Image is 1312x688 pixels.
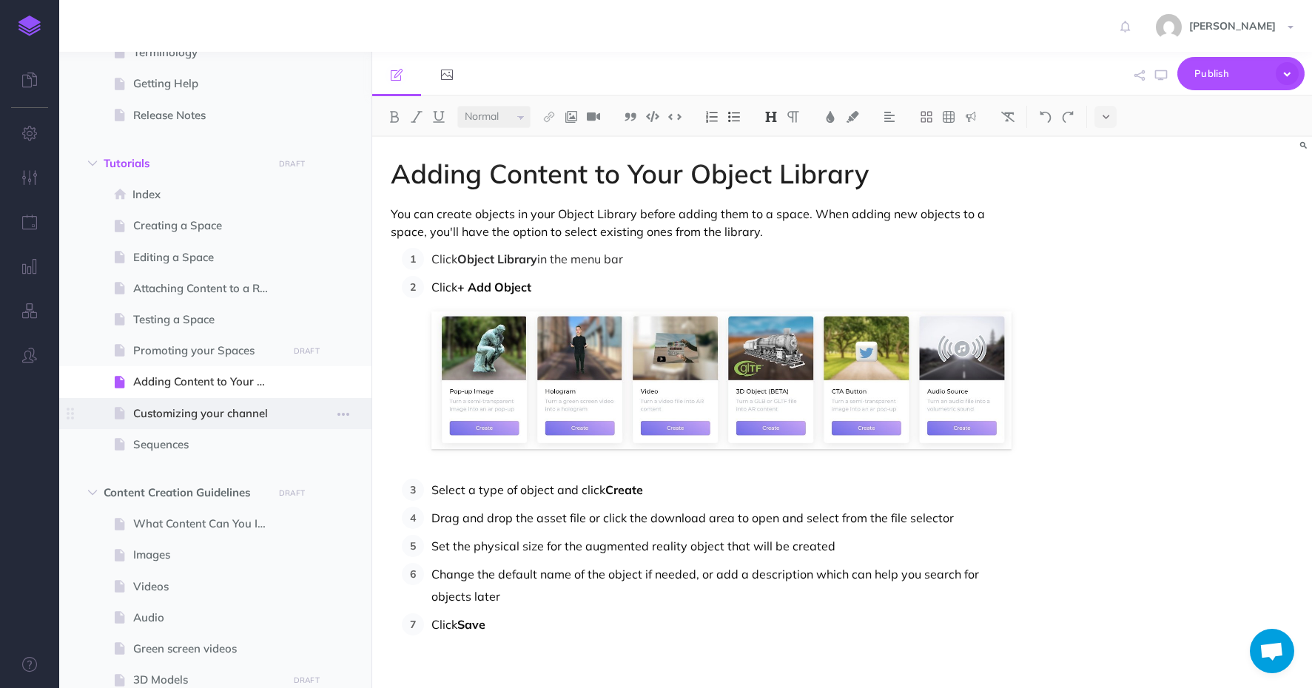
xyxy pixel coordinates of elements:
span: Attaching Content to a Reference Image [133,280,283,297]
span: [PERSON_NAME] [1182,19,1283,33]
span: Green screen videos [133,640,283,658]
p: Click [431,276,1012,298]
img: Create table button [942,111,955,123]
button: Publish [1177,57,1305,90]
p: You can create objects in your Object Library before adding them to a space. When adding new obje... [391,205,1012,240]
span: Images [133,546,283,564]
strong: Save [457,617,485,632]
p: Click [431,613,1012,635]
img: Ordered list button [705,111,719,123]
span: Editing a Space [133,249,283,266]
img: object-type-selection.jpg [431,311,1012,449]
button: DRAFT [274,485,311,502]
p: Select a type of object and click [431,479,1012,501]
img: Blockquote button [624,111,637,123]
small: DRAFT [279,159,305,169]
a: Open chat [1250,629,1294,673]
img: Clear styles button [1001,111,1015,123]
span: Customizing your channel [133,405,283,422]
span: Getting Help [133,75,283,92]
span: Creating a Space [133,217,283,235]
span: Object Library [457,252,537,266]
p: Drag and drop the asset file or click the download area to open and select from the file selector [431,507,1012,529]
img: Text background color button [846,111,859,123]
p: Set the physical size for the augmented reality object that will be created [431,535,1012,557]
img: Alignment dropdown menu button [883,111,896,123]
span: Sequences [133,436,283,453]
strong: Create [605,482,643,497]
span: Publish [1194,62,1268,85]
img: 77ccc8640e6810896caf63250b60dd8b.jpg [1156,14,1182,40]
small: DRAFT [279,488,305,498]
span: Index [132,186,283,203]
span: Tutorials [104,155,264,172]
button: DRAFT [274,155,311,172]
img: Link button [542,111,556,123]
span: Videos [133,578,283,596]
img: Paragraph button [787,111,800,123]
span: Audio [133,609,283,627]
span: Testing a Space [133,311,283,328]
strong: + Add Object [457,280,531,294]
img: logo-mark.svg [18,16,41,36]
img: Undo [1039,111,1052,123]
span: Adding Content to Your Object Library [133,373,283,391]
span: What Content Can You Import? [133,515,283,533]
img: Unordered list button [727,111,741,123]
img: Italic button [410,111,423,123]
img: Inline code button [668,111,682,122]
span: Terminology [133,44,283,61]
img: Headings dropdown button [764,111,778,123]
span: Promoting your Spaces [133,342,283,360]
p: Change the default name of the object if needed, or add a description which can help you search f... [431,563,1012,607]
span: Content Creation Guidelines [104,484,264,502]
img: Underline button [432,111,445,123]
button: DRAFT [288,343,325,360]
small: DRAFT [294,675,320,685]
img: Redo [1061,111,1074,123]
img: Bold button [388,111,401,123]
img: Callout dropdown menu button [964,111,978,123]
img: Text color button [824,111,837,123]
img: Add video button [587,111,600,123]
span: Release Notes [133,107,283,124]
h1: Adding Content to Your Object Library [391,159,1012,189]
span: Click [431,252,457,266]
small: DRAFT [294,346,320,356]
span: in the menu bar [537,252,623,266]
img: Code block button [646,111,659,122]
img: Add image button [565,111,578,123]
